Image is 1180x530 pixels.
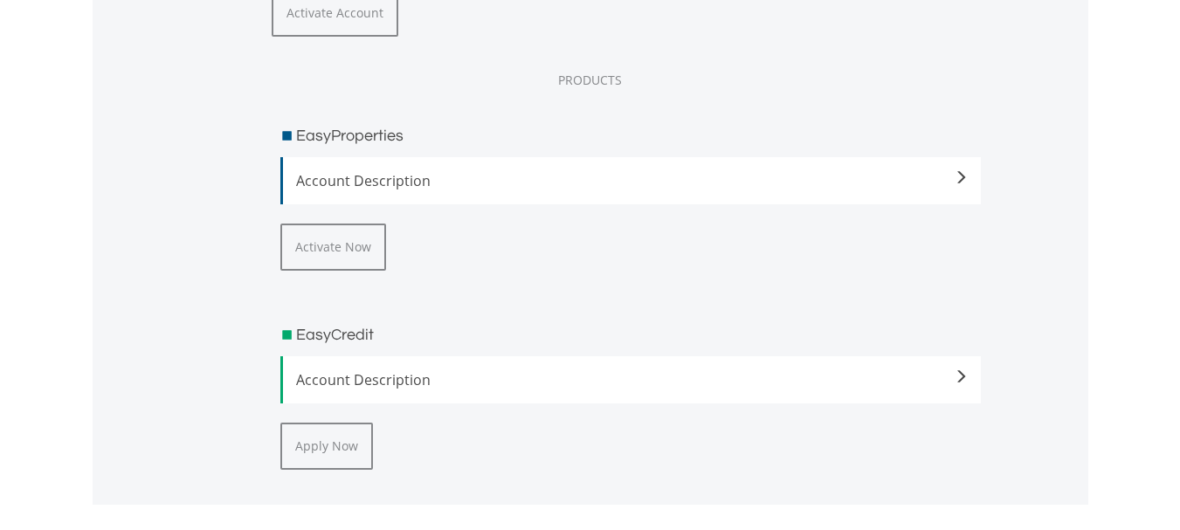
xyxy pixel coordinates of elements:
button: Apply Now [280,423,373,470]
h3: EasyProperties [296,124,404,148]
button: Activate Now [280,224,386,271]
div: PRODUCTS [106,72,1075,89]
h3: EasyCredit [296,323,374,348]
span: Account Description [296,369,969,390]
span: Account Description [296,170,969,191]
